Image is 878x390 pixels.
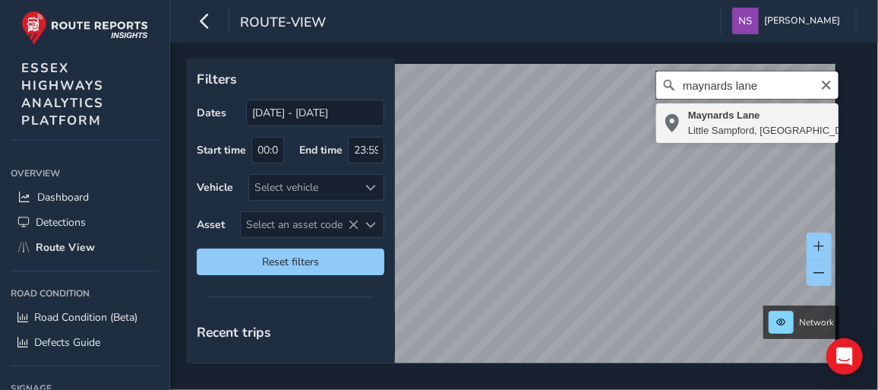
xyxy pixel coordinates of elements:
[826,338,863,375] div: Open Intercom Messenger
[11,162,159,185] div: Overview
[11,282,159,305] div: Road Condition
[197,69,384,89] p: Filters
[37,190,89,205] span: Dashboard
[34,310,137,325] span: Road Condition (Beta)
[11,305,159,330] a: Road Condition (Beta)
[799,316,834,328] span: Network
[732,8,845,34] button: [PERSON_NAME]
[197,323,271,341] span: Recent trips
[299,143,343,157] label: End time
[656,71,839,99] input: Search
[197,106,226,120] label: Dates
[240,13,326,34] span: route-view
[21,59,104,129] span: ESSEX HIGHWAYS ANALYTICS PLATFORM
[11,235,159,260] a: Route View
[191,64,835,381] canvas: Map
[197,180,233,195] label: Vehicle
[11,210,159,235] a: Detections
[358,212,384,237] div: Select an asset code
[732,8,759,34] img: diamond-layout
[21,11,148,45] img: rr logo
[36,215,86,230] span: Detections
[249,175,358,200] div: Select vehicle
[208,255,373,269] span: Reset filters
[11,185,159,210] a: Dashboard
[241,212,358,237] span: Select an asset code
[197,217,225,232] label: Asset
[34,335,100,350] span: Defects Guide
[197,143,246,157] label: Start time
[36,240,95,255] span: Route View
[11,330,159,355] a: Defects Guide
[764,8,840,34] span: [PERSON_NAME]
[197,249,384,275] button: Reset filters
[820,77,832,91] button: Clear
